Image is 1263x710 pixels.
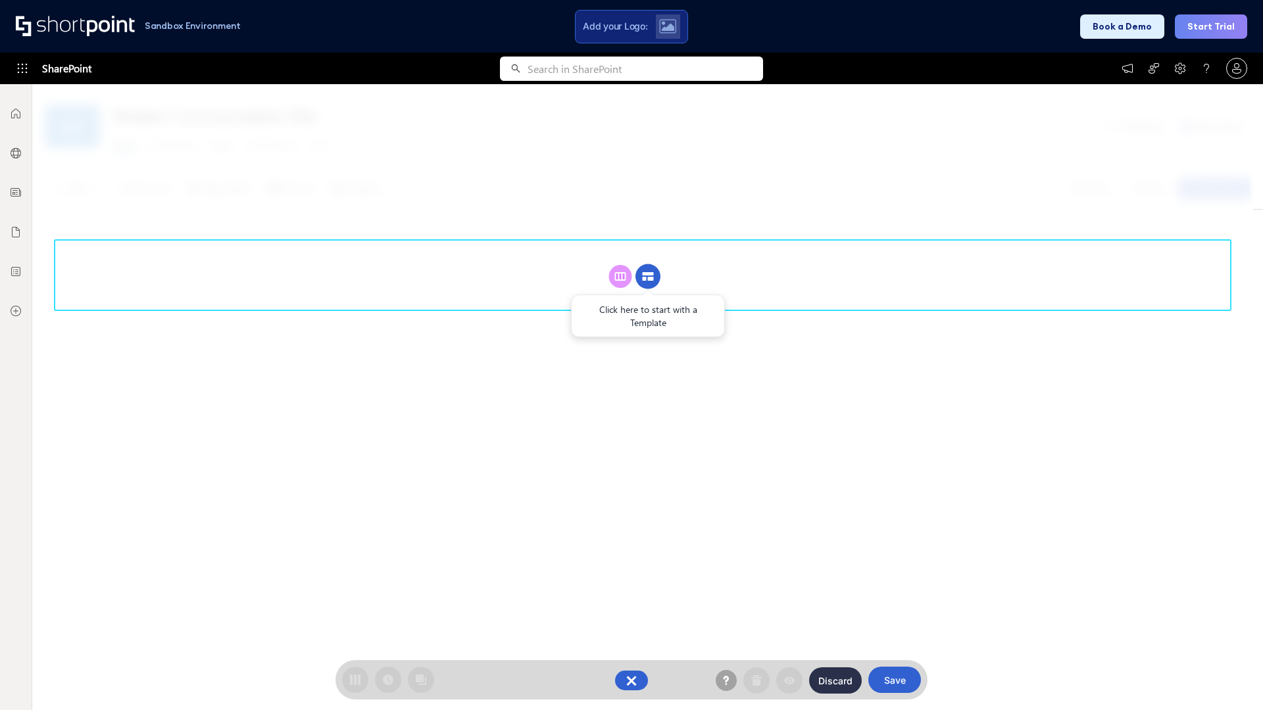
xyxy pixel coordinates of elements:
[145,22,241,30] h1: Sandbox Environment
[42,53,91,84] span: SharePoint
[583,20,647,32] span: Add your Logo:
[1080,14,1164,39] button: Book a Demo
[1175,14,1247,39] button: Start Trial
[868,667,921,693] button: Save
[528,57,763,81] input: Search in SharePoint
[659,19,676,34] img: Upload logo
[1197,647,1263,710] iframe: Chat Widget
[809,667,862,694] button: Discard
